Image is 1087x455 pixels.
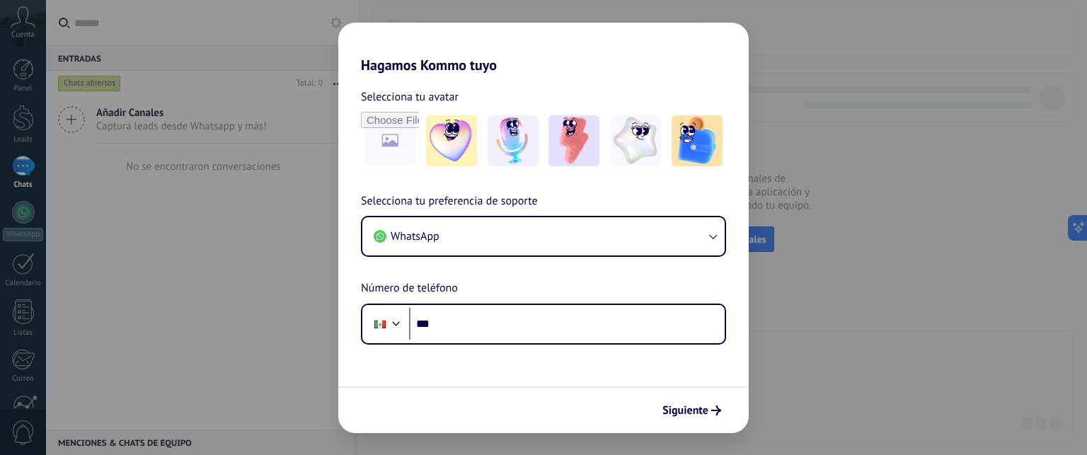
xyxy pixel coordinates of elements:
button: Siguiente [656,398,727,422]
button: WhatsApp [362,217,725,255]
img: -3.jpeg [548,115,599,166]
div: Mexico: + 52 [367,309,393,339]
span: WhatsApp [391,229,439,243]
h2: Hagamos Kommo tuyo [338,23,749,74]
img: -5.jpeg [672,115,723,166]
span: Selecciona tu preferencia de soporte [361,192,538,211]
span: Número de teléfono [361,280,458,298]
span: Selecciona tu avatar [361,88,459,106]
span: Siguiente [662,405,708,415]
img: -2.jpeg [488,115,539,166]
img: -4.jpeg [610,115,661,166]
img: -1.jpeg [426,115,477,166]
